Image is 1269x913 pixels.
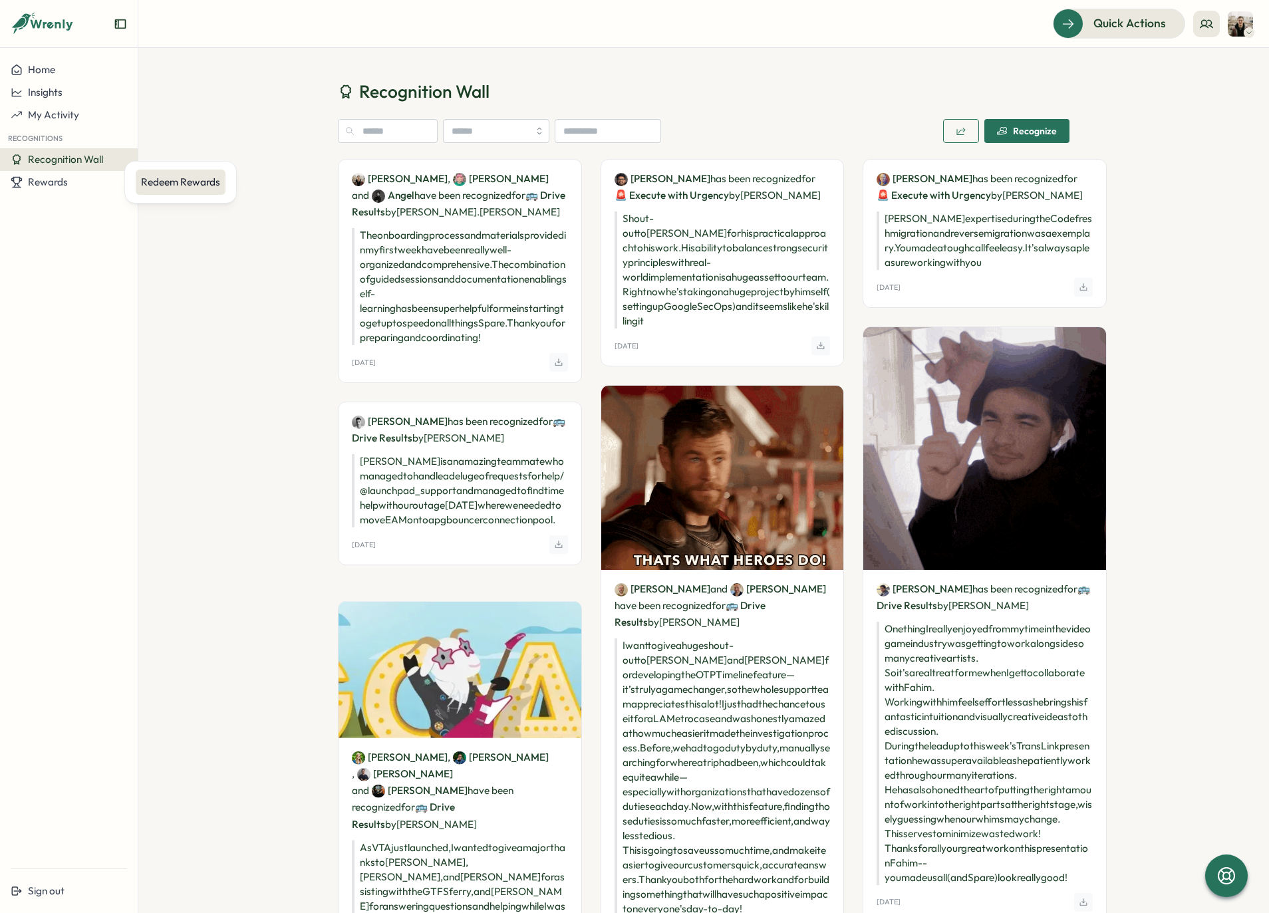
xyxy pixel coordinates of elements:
img: Osama Khalid [615,173,628,186]
p: [DATE] [877,283,901,292]
img: Chris Waddell [730,583,744,596]
img: Scott Grunerud [357,768,370,781]
p: have been recognized by [PERSON_NAME].[PERSON_NAME] [352,170,568,220]
span: and [352,783,369,798]
img: Recognition Image [863,327,1106,570]
p: [DATE] [615,342,638,350]
span: for [801,172,815,185]
button: Expand sidebar [114,17,127,31]
p: [PERSON_NAME] expertise during the Codefresh migration and reverse migration was a exemplary. You... [877,211,1093,270]
img: Recognition Image [601,386,844,570]
span: Home [28,63,55,76]
p: has been recognized by [PERSON_NAME] [877,170,1093,203]
div: Recognize [997,126,1057,136]
span: and [352,188,369,203]
a: AngelAngel [372,188,414,203]
p: has been recognized by [PERSON_NAME] [352,413,568,446]
a: Wesley Hartford[PERSON_NAME] [877,172,972,186]
a: Kelly McGillis[PERSON_NAME] [352,750,448,765]
span: for [1063,172,1077,185]
span: for [511,189,525,201]
img: Alex Miles [352,416,365,429]
span: Recognition Wall [359,80,490,103]
p: has been recognized by [PERSON_NAME] [615,170,831,203]
p: [DATE] [352,541,376,549]
span: 🚌 Drive Results [352,801,455,830]
span: Insights [28,86,63,98]
button: Recognize [984,119,1069,143]
img: Jason Hamilton-Smith [372,785,385,798]
img: Cameron Stone [1228,11,1253,37]
span: , [448,749,549,765]
span: , [448,170,549,187]
a: Alex Miles[PERSON_NAME] [352,414,448,429]
a: Destani Engel[PERSON_NAME] [453,172,549,186]
a: Yves Candau[PERSON_NAME] [615,582,710,596]
span: Sign out [28,884,65,897]
img: Nick Milum [453,751,466,765]
img: Destani Engel [453,173,466,186]
span: and [710,582,728,596]
img: Wesley Hartford [877,173,890,186]
p: [DATE] [352,358,376,367]
span: 🚨 Execute with Urgency [615,189,729,201]
span: Recognition Wall [28,153,103,166]
img: Fahim Shahriar [877,583,890,596]
a: Scott Grunerud[PERSON_NAME] [357,767,453,781]
img: Cameron Stone [352,173,365,186]
a: Nick Milum[PERSON_NAME] [453,750,549,765]
div: Redeem Rewards [141,175,220,190]
span: for [1063,583,1077,595]
img: Angel [372,190,385,203]
a: Osama Khalid[PERSON_NAME] [615,172,710,186]
img: Yves Candau [615,583,628,596]
span: , [352,765,453,782]
span: 🚌 Drive Results [615,599,766,628]
span: 🚨 Execute with Urgency [877,189,991,201]
p: have been recognized by [PERSON_NAME] [615,581,831,630]
p: The onboarding process and materials provided in my first week have been really well-organized an... [352,228,568,345]
span: Rewards [28,176,68,188]
span: Quick Actions [1093,15,1166,32]
span: for [401,801,415,813]
p: has been recognized by [PERSON_NAME] [877,581,1093,614]
img: Recognition Image [339,602,581,738]
a: Chris Waddell[PERSON_NAME] [730,582,826,596]
span: My Activity [28,108,79,121]
span: for [539,415,553,428]
a: Cameron Stone[PERSON_NAME] [352,172,448,186]
span: 🚌 Drive Results [877,583,1090,612]
p: Shout-out to [PERSON_NAME] for his practical approach to his work. His ability to balance strong ... [615,211,831,328]
img: Kelly McGillis [352,751,365,765]
p: One thing I really enjoyed from my time in the video game industry was getting to work alongside ... [877,622,1093,885]
a: Redeem Rewards [136,170,225,195]
p: [PERSON_NAME] is an amazing teammate who managed to handle a deluge of requests for help/@launchp... [352,454,568,527]
a: Fahim Shahriar[PERSON_NAME] [877,582,972,596]
span: for [712,599,726,612]
p: have been recognized by [PERSON_NAME] [352,749,568,832]
a: Jason Hamilton-Smith[PERSON_NAME] [372,783,468,798]
button: Quick Actions [1053,9,1185,38]
p: [DATE] [877,898,901,906]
